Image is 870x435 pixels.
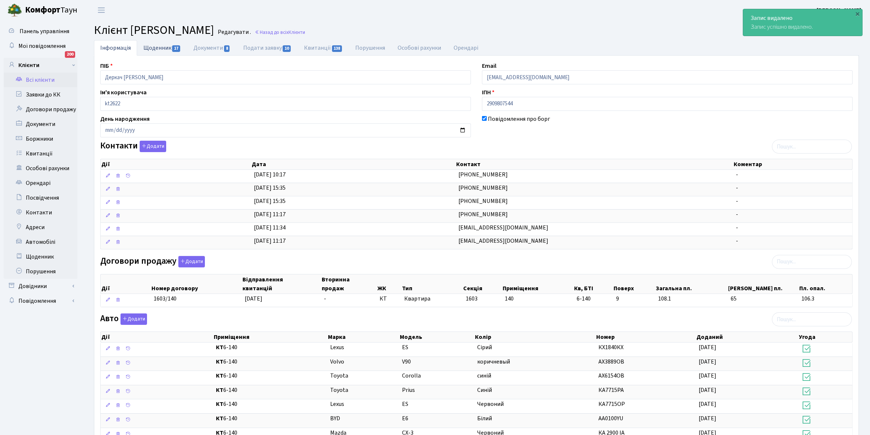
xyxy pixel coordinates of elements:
span: [DATE] 15:35 [254,197,286,205]
span: [DATE] [699,343,716,351]
span: 138 [332,45,342,52]
th: Дії [101,159,251,169]
span: КА7715ОР [598,400,625,408]
a: Орендарі [448,40,485,56]
span: - [324,295,326,303]
span: [PHONE_NUMBER] [458,171,508,179]
th: [PERSON_NAME] пл. [728,274,799,294]
th: Вторинна продаж [321,274,376,294]
span: Volvo [330,358,344,366]
a: Квитанції [4,146,77,161]
div: 200 [65,51,75,58]
a: Подати заявку [237,40,298,56]
span: Білий [477,414,492,422]
input: Пошук... [772,255,852,269]
th: Дії [101,332,213,342]
span: - [736,171,738,179]
a: Контакти [4,205,77,220]
span: 6-140 [216,343,324,352]
a: Мої повідомлення200 [4,39,77,53]
span: 1603 [466,295,478,303]
span: Панель управління [20,27,69,35]
span: [PHONE_NUMBER] [458,197,508,205]
span: Червоний [477,400,504,408]
span: КТ [380,295,399,303]
th: Приміщення [213,332,327,342]
th: Колір [474,332,595,342]
button: Авто [120,313,147,325]
span: ES [402,400,408,408]
span: Toyota [330,386,348,394]
a: Назад до всіхКлієнти [255,29,305,36]
strong: Запис видалено [751,14,793,22]
th: Відправлення квитанцій [242,274,321,294]
a: Документи [4,117,77,131]
a: Особові рахунки [4,161,77,176]
a: Орендарі [4,176,77,190]
span: 6-140 [216,358,324,366]
th: Секція [462,274,502,294]
th: Контакт [455,159,733,169]
b: КТ [216,400,223,408]
span: [DATE] [699,414,716,422]
th: Кв, БТІ [574,274,613,294]
a: Порушення [4,264,77,279]
span: 1603/140 [154,295,177,303]
label: Email [482,62,496,70]
th: Доданий [696,332,799,342]
span: Toyota [330,372,348,380]
a: Клієнти [4,58,77,73]
span: КА7715РА [598,386,624,394]
a: Автомобілі [4,235,77,249]
label: Повідомлення про борг [488,115,550,123]
label: Контакти [100,141,166,152]
th: Дата [251,159,456,169]
span: Квартира [404,295,460,303]
b: КТ [216,372,223,380]
button: Переключити навігацію [92,4,111,16]
span: АХ3889ОВ [598,358,624,366]
a: Квитанції [298,40,349,56]
a: Боржники [4,131,77,146]
th: Модель [399,332,474,342]
span: V90 [402,358,411,366]
span: [DATE] 10:17 [254,171,286,179]
span: - [736,237,738,245]
span: Синій [477,386,492,394]
label: Авто [100,313,147,325]
span: синій [477,372,491,380]
span: коричневый [477,358,510,366]
th: Тип [401,274,462,294]
a: Особові рахунки [392,40,448,56]
th: Загальна пл. [655,274,727,294]
th: Поверх [613,274,655,294]
span: [DATE] 11:17 [254,237,286,245]
span: [PHONE_NUMBER] [458,210,508,218]
b: Комфорт [25,4,60,16]
a: Всі клієнти [4,73,77,87]
span: [EMAIL_ADDRESS][DOMAIN_NAME] [458,237,548,245]
a: [PERSON_NAME] [817,6,861,15]
span: 65 [731,295,796,303]
span: 8 [224,45,230,52]
span: Таун [25,4,77,17]
span: [DATE] [699,372,716,380]
button: Договори продажу [178,256,205,267]
span: ES [402,343,408,351]
span: [DATE] [245,295,262,303]
span: [DATE] 15:35 [254,184,286,192]
th: ЖК [377,274,402,294]
th: Коментар [733,159,852,169]
span: [EMAIL_ADDRESS][DOMAIN_NAME] [458,224,548,232]
span: [DATE] [699,386,716,394]
span: - [736,210,738,218]
span: [DATE] 11:17 [254,210,286,218]
a: Документи [187,40,237,56]
a: Панель управління [4,24,77,39]
span: Мої повідомлення [18,42,66,50]
a: Щоденник [4,249,77,264]
span: 106.3 [801,295,849,303]
span: 9 [616,295,653,303]
th: Пл. опал. [799,274,852,294]
span: [DATE] [699,358,716,366]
